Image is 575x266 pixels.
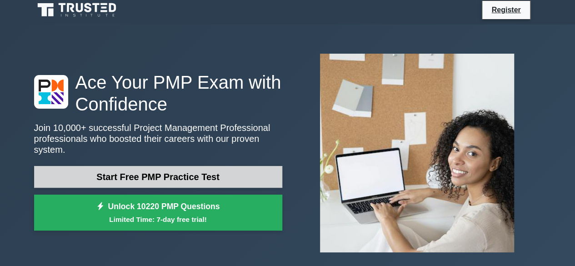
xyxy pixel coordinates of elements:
[486,4,526,15] a: Register
[34,122,282,155] p: Join 10,000+ successful Project Management Professional professionals who boosted their careers w...
[34,166,282,188] a: Start Free PMP Practice Test
[45,214,271,225] small: Limited Time: 7-day free trial!
[34,195,282,231] a: Unlock 10220 PMP QuestionsLimited Time: 7-day free trial!
[34,71,282,115] h1: Ace Your PMP Exam with Confidence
